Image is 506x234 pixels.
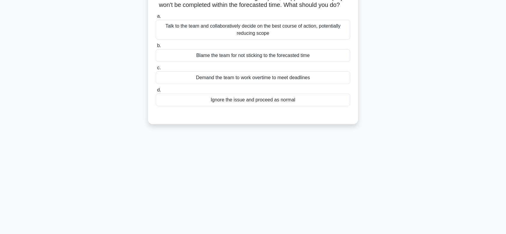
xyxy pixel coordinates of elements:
[157,87,161,92] span: d.
[156,94,350,106] div: Ignore the issue and proceed as normal
[157,13,161,19] span: a.
[156,20,350,40] div: Talk to the team and collaboratively decide on the best course of action, potentially reducing scope
[156,49,350,62] div: Blame the team for not sticking to the forecasted time
[157,43,161,48] span: b.
[157,65,161,70] span: c.
[156,71,350,84] div: Demand the team to work overtime to meet deadlines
